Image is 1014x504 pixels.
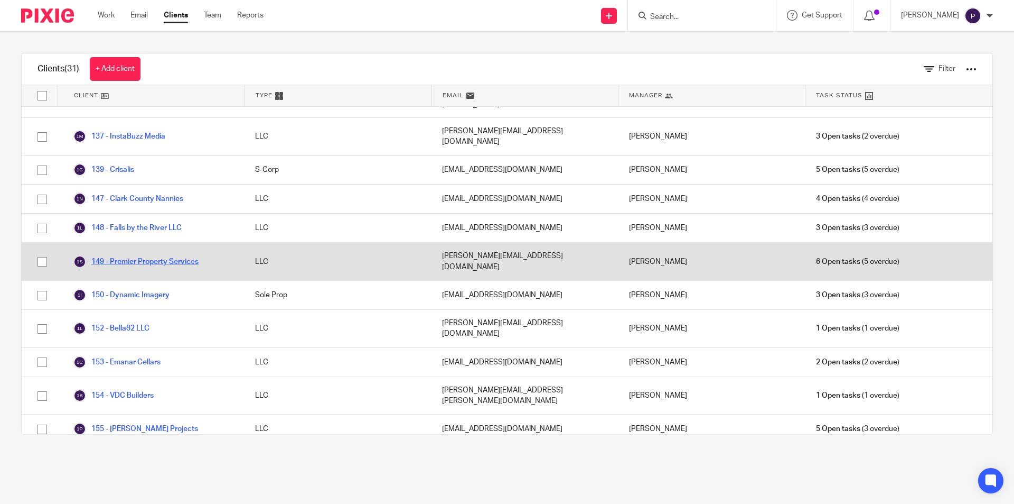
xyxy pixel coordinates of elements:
div: [PERSON_NAME][EMAIL_ADDRESS][DOMAIN_NAME] [431,243,618,280]
div: [PERSON_NAME][EMAIL_ADDRESS][PERSON_NAME][DOMAIN_NAME] [431,377,618,415]
span: (4 overdue) [816,194,899,204]
img: svg%3E [73,130,86,143]
div: [EMAIL_ADDRESS][DOMAIN_NAME] [431,185,618,213]
span: Get Support [802,12,842,19]
span: (3 overdue) [816,290,899,300]
div: LLC [245,214,431,242]
span: Task Status [816,91,862,100]
a: 137 - InstaBuzz Media [73,130,165,143]
img: svg%3E [964,7,981,24]
div: [EMAIL_ADDRESS][DOMAIN_NAME] [431,155,618,184]
a: Reports [237,10,264,21]
a: Clients [164,10,188,21]
span: 4 Open tasks [816,194,860,204]
a: 153 - Emanar Cellars [73,356,161,369]
span: 5 Open tasks [816,164,860,175]
a: 150 - Dynamic Imagery [73,289,170,301]
div: [PERSON_NAME] [618,281,805,309]
img: svg%3E [73,222,86,234]
span: (2 overdue) [816,131,899,142]
span: 1 Open tasks [816,390,860,401]
div: [PERSON_NAME] [618,310,805,347]
a: 154 - VDC Builders [73,389,154,402]
img: svg%3E [73,356,86,369]
a: 148 - Falls by the River LLC [73,222,182,234]
a: 155 - [PERSON_NAME] Projects [73,423,198,435]
a: 139 - Crisalis [73,163,134,176]
img: svg%3E [73,423,86,435]
span: (3 overdue) [816,424,899,434]
div: [EMAIL_ADDRESS][DOMAIN_NAME] [431,348,618,377]
div: [PERSON_NAME][EMAIL_ADDRESS][DOMAIN_NAME] [431,310,618,347]
span: (3 overdue) [816,223,899,233]
div: LLC [245,377,431,415]
span: Email [443,91,464,100]
span: (1 overdue) [816,323,899,334]
img: svg%3E [73,322,86,335]
a: Email [130,10,148,21]
span: 1 Open tasks [816,323,860,334]
h1: Clients [37,63,79,75]
div: LLC [245,415,431,443]
span: Type [256,91,273,100]
span: 5 Open tasks [816,424,860,434]
div: LLC [245,310,431,347]
span: Manager [629,91,662,100]
span: 3 Open tasks [816,290,860,300]
a: 152 - Bella82 LLC [73,322,149,335]
span: 2 Open tasks [816,357,860,368]
a: + Add client [90,57,140,81]
div: [PERSON_NAME] [618,118,805,155]
div: [PERSON_NAME] [618,214,805,242]
a: Team [204,10,221,21]
span: 6 Open tasks [816,256,860,267]
span: (1 overdue) [816,390,899,401]
div: [PERSON_NAME] [618,377,805,415]
span: (5 overdue) [816,164,899,175]
input: Search [649,13,744,22]
div: Sole Prop [245,281,431,309]
img: svg%3E [73,163,86,176]
div: [PERSON_NAME][EMAIL_ADDRESS][DOMAIN_NAME] [431,118,618,155]
div: [EMAIL_ADDRESS][DOMAIN_NAME] [431,281,618,309]
p: [PERSON_NAME] [901,10,959,21]
input: Select all [32,86,52,106]
span: (5 overdue) [816,256,899,267]
div: LLC [245,348,431,377]
img: svg%3E [73,289,86,301]
span: 3 Open tasks [816,223,860,233]
div: [PERSON_NAME] [618,185,805,213]
img: svg%3E [73,255,86,268]
div: LLC [245,118,431,155]
a: 149 - Premier Property Services [73,255,199,268]
div: [PERSON_NAME] [618,243,805,280]
span: Filter [938,65,955,72]
div: [PERSON_NAME] [618,415,805,443]
img: Pixie [21,8,74,23]
div: [EMAIL_ADDRESS][DOMAIN_NAME] [431,214,618,242]
img: svg%3E [73,193,86,205]
div: LLC [245,185,431,213]
div: [EMAIL_ADDRESS][DOMAIN_NAME] [431,415,618,443]
div: LLC [245,243,431,280]
span: 3 Open tasks [816,131,860,142]
img: svg%3E [73,389,86,402]
div: [PERSON_NAME] [618,348,805,377]
span: (2 overdue) [816,357,899,368]
div: [PERSON_NAME] [618,155,805,184]
a: 147 - Clark County Nannies [73,193,183,205]
span: Client [74,91,98,100]
div: S-Corp [245,155,431,184]
span: (31) [64,65,79,73]
a: Work [98,10,115,21]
